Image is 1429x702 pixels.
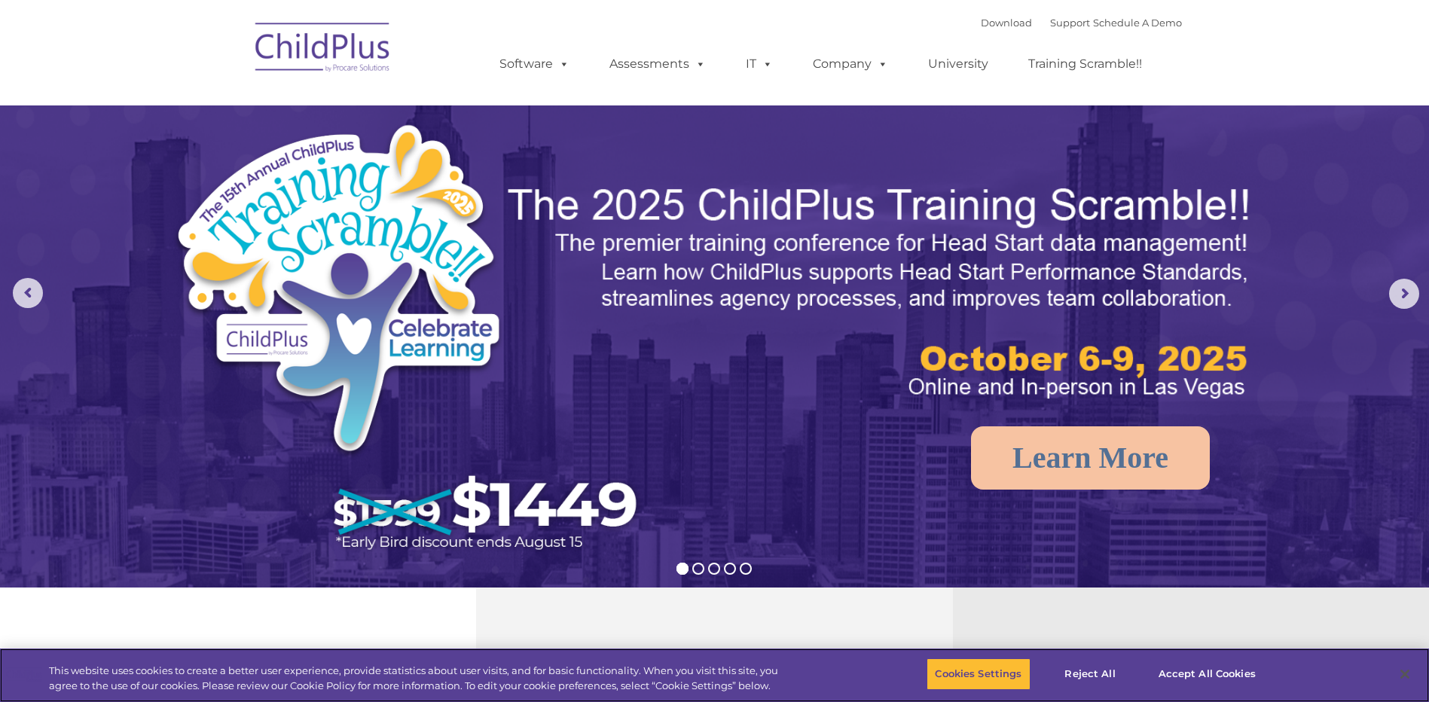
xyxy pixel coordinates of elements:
[484,49,585,79] a: Software
[49,664,786,693] div: This website uses cookies to create a better user experience, provide statistics about user visit...
[981,17,1032,29] a: Download
[927,658,1030,690] button: Cookies Settings
[1050,17,1090,29] a: Support
[209,99,255,111] span: Last name
[1013,49,1157,79] a: Training Scramble!!
[1043,658,1137,690] button: Reject All
[913,49,1003,79] a: University
[981,17,1182,29] font: |
[209,161,273,172] span: Phone number
[1093,17,1182,29] a: Schedule A Demo
[594,49,721,79] a: Assessments
[731,49,788,79] a: IT
[1150,658,1264,690] button: Accept All Cookies
[971,426,1210,490] a: Learn More
[1388,658,1421,691] button: Close
[798,49,903,79] a: Company
[248,12,398,87] img: ChildPlus by Procare Solutions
